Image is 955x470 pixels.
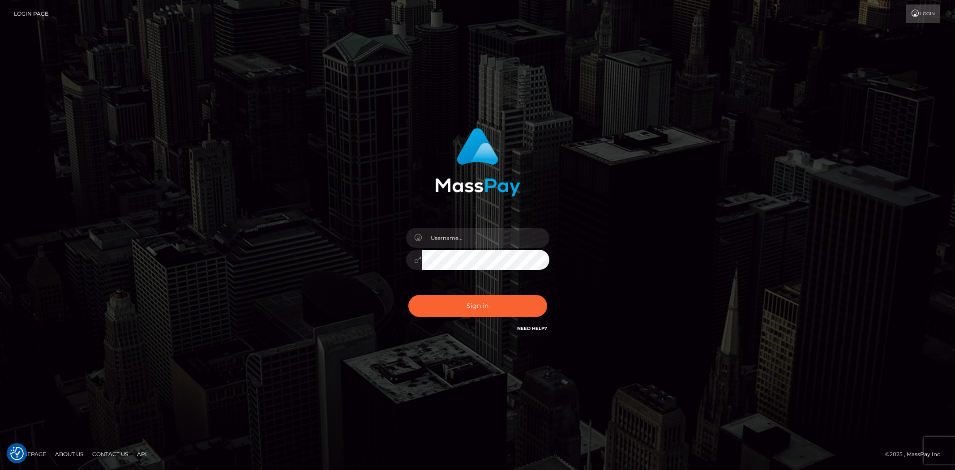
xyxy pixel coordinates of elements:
[89,447,132,461] a: Contact Us
[10,447,24,460] button: Consent Preferences
[885,449,948,459] div: © 2025 , MassPay Inc.
[133,447,150,461] a: API
[14,4,48,23] a: Login Page
[10,447,50,461] a: Homepage
[408,295,547,317] button: Sign in
[51,447,87,461] a: About Us
[906,4,940,23] a: Login
[435,128,520,197] img: MassPay Login
[517,325,547,331] a: Need Help?
[422,228,549,248] input: Username...
[10,447,24,460] img: Revisit consent button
